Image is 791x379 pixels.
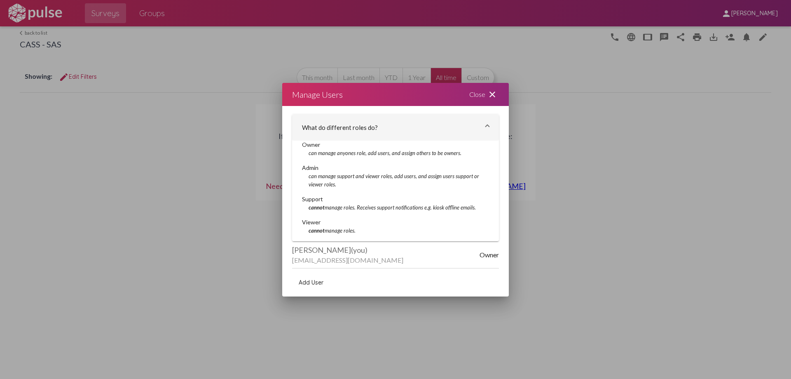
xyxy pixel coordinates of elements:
mat-icon: close [487,89,497,99]
div: Support [302,195,489,203]
i: manage roles. [309,227,356,234]
mat-expansion-panel-header: What do different roles do? [292,114,499,141]
span: Add User [299,279,323,286]
i: manage roles. Receives support notifications e.g. kiosk offline emails. [309,204,476,211]
div: Manage Users [292,88,343,101]
div: Viewer [302,218,489,226]
div: [PERSON_NAME] [292,245,480,254]
b: cannot [309,204,325,211]
i: can manage support and viewer roles, add users, and assign users support or viewer roles. [309,173,479,188]
button: add user [292,275,330,290]
mat-panel-title: What do different roles do? [302,124,479,131]
span: Owner [480,251,499,259]
div: [EMAIL_ADDRESS][DOMAIN_NAME] [292,256,480,264]
div: What do different roles do? [292,141,499,241]
div: Close [459,83,509,106]
div: Admin [302,164,489,172]
div: Owner [302,141,489,149]
span: (you) [351,245,367,254]
b: cannot [309,227,325,234]
i: can manage anyones role, add users, and assign others to be owners. [309,150,461,156]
